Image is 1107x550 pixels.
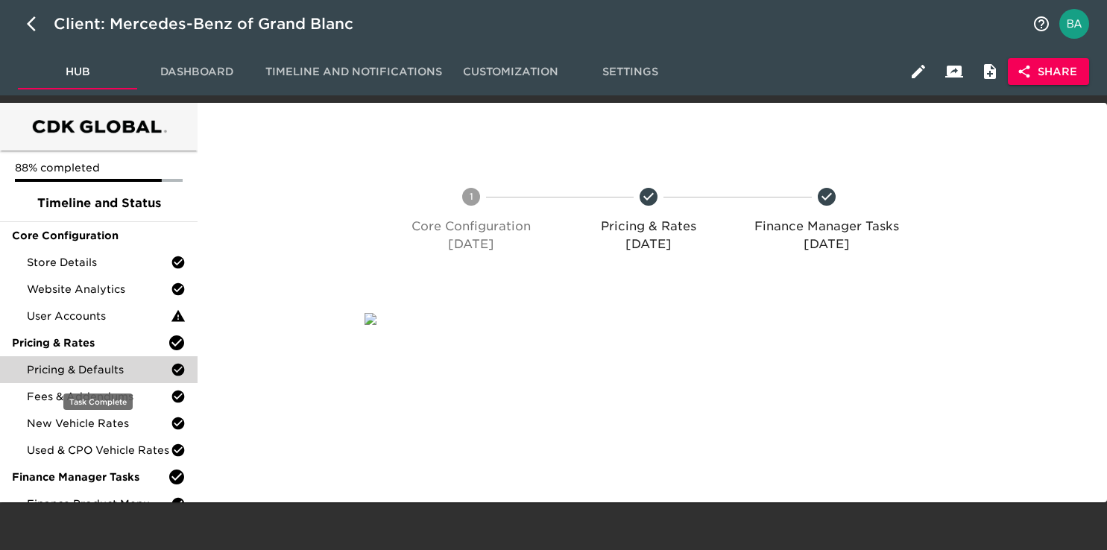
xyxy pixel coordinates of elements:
[27,389,171,404] span: Fees & Addendums
[27,496,171,511] span: Finance Product Menu
[365,313,376,325] img: qkibX1zbU72zw90W6Gan%2FTemplates%2FRjS7uaFIXtg43HUzxvoG%2F3e51d9d6-1114-4229-a5bf-f5ca567b6beb.jpg
[1008,58,1089,86] button: Share
[27,443,171,458] span: Used & CPO Vehicle Rates
[1024,6,1059,42] button: notifications
[388,236,554,253] p: [DATE]
[27,362,171,377] span: Pricing & Defaults
[460,63,561,81] span: Customization
[27,63,128,81] span: Hub
[936,54,972,89] button: Client View
[27,416,171,431] span: New Vehicle Rates
[27,255,171,270] span: Store Details
[54,12,374,36] div: Client: Mercedes-Benz of Grand Blanc
[566,236,731,253] p: [DATE]
[744,218,909,236] p: Finance Manager Tasks
[388,218,554,236] p: Core Configuration
[579,63,681,81] span: Settings
[146,63,247,81] span: Dashboard
[12,228,186,243] span: Core Configuration
[12,470,168,484] span: Finance Manager Tasks
[12,195,186,212] span: Timeline and Status
[12,335,168,350] span: Pricing & Rates
[27,309,171,323] span: User Accounts
[972,54,1008,89] button: Internal Notes and Comments
[470,191,473,202] text: 1
[901,54,936,89] button: Edit Hub
[1020,63,1077,81] span: Share
[27,282,171,297] span: Website Analytics
[1059,9,1089,39] img: Profile
[566,218,731,236] p: Pricing & Rates
[15,160,183,175] p: 88% completed
[744,236,909,253] p: [DATE]
[265,63,442,81] span: Timeline and Notifications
